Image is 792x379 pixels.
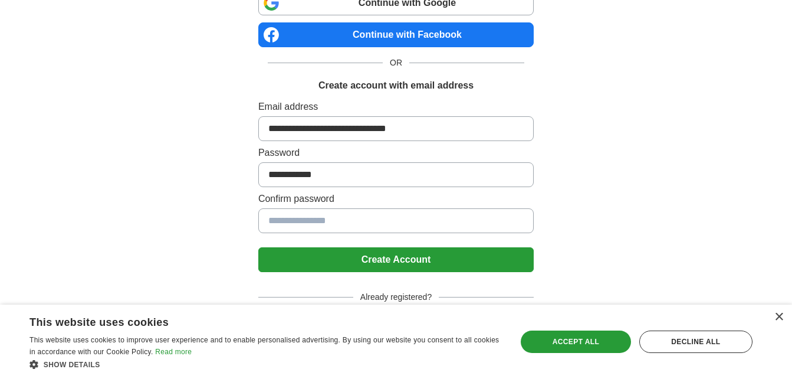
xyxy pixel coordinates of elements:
a: Read more, opens a new window [155,348,192,356]
div: Decline all [639,331,752,353]
a: Continue with Facebook [258,22,534,47]
label: Password [258,146,534,160]
button: Create Account [258,247,534,272]
div: Show details [29,358,502,370]
div: This website uses cookies [29,312,472,329]
h1: Create account with email address [318,79,474,93]
div: Close [774,313,783,322]
label: Confirm password [258,192,534,206]
span: Already registered? [353,291,439,303]
span: Show details [44,361,100,369]
span: OR [383,57,409,69]
div: Accept all [521,331,631,353]
span: This website uses cookies to improve user experience and to enable personalised advertising. By u... [29,336,499,356]
label: Email address [258,100,534,114]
